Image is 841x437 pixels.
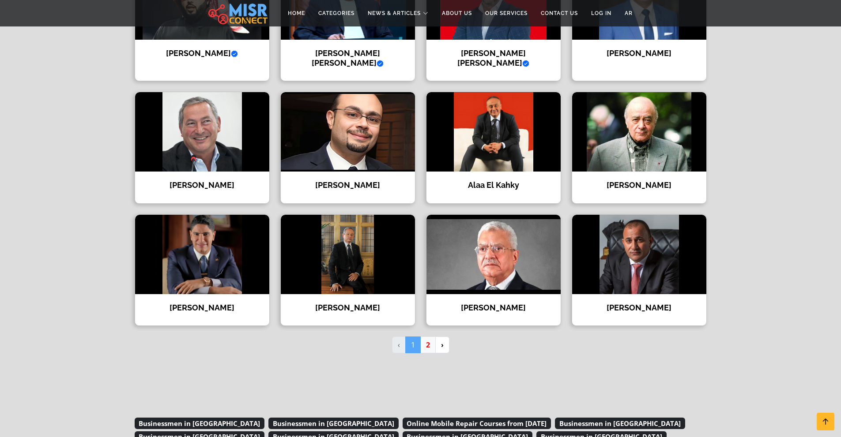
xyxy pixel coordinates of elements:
[579,180,700,190] h4: [PERSON_NAME]
[312,5,361,22] a: Categories
[579,49,700,58] h4: [PERSON_NAME]
[479,5,534,22] a: Our Services
[572,215,706,294] img: Ibrahim Al Arjani
[403,418,551,429] span: Online Mobile Repair Courses from [DATE]
[287,303,408,313] h4: [PERSON_NAME]
[435,5,479,22] a: About Us
[142,303,263,313] h4: [PERSON_NAME]
[275,92,421,204] a: Walid Mustafa [PERSON_NAME]
[433,49,554,67] h4: [PERSON_NAME] [PERSON_NAME]
[287,180,408,190] h4: [PERSON_NAME]
[142,180,263,190] h4: [PERSON_NAME]
[129,92,275,204] a: Samih Sawiris [PERSON_NAME]
[618,5,639,22] a: AR
[534,5,585,22] a: Contact Us
[433,303,554,313] h4: [PERSON_NAME]
[566,92,712,204] a: Mohamed Al Fayed [PERSON_NAME]
[421,92,566,204] a: Alaa El Kahky Alaa El Kahky
[135,418,265,429] span: Businessmen in [GEOGRAPHIC_DATA]
[403,418,554,428] a: Online Mobile Repair Courses from [DATE]
[281,215,415,294] img: Naguib Sawiris
[281,5,312,22] a: Home
[208,2,268,24] img: main.misr_connect
[275,214,421,326] a: Naguib Sawiris [PERSON_NAME]
[585,5,618,22] a: Log in
[268,418,399,429] span: Businessmen in [GEOGRAPHIC_DATA]
[420,336,436,353] a: 2
[268,418,401,428] a: Businessmen in [GEOGRAPHIC_DATA]
[281,92,415,172] img: Walid Mustafa
[566,214,712,326] a: Ibrahim Al Arjani [PERSON_NAME]
[522,60,529,67] svg: Verified account
[579,303,700,313] h4: [PERSON_NAME]
[377,60,384,67] svg: Verified account
[368,9,421,17] span: News & Articles
[555,418,685,429] span: Businessmen in [GEOGRAPHIC_DATA]
[129,214,275,326] a: Ahmed Abou Hashima [PERSON_NAME]
[287,49,408,67] h4: [PERSON_NAME] [PERSON_NAME]
[142,49,263,58] h4: [PERSON_NAME]
[392,336,406,353] li: « Previous
[135,215,269,294] img: Ahmed Abou Hashima
[555,418,687,428] a: Businessmen in [GEOGRAPHIC_DATA]
[135,418,267,428] a: Businessmen in [GEOGRAPHIC_DATA]
[426,215,561,294] img: Mahmoud Al-Arabi
[435,336,449,353] a: Next »
[421,214,566,326] a: Mahmoud Al-Arabi [PERSON_NAME]
[426,92,561,172] img: Alaa El Kahky
[361,5,435,22] a: News & Articles
[405,336,421,353] span: 1
[433,180,554,190] h4: Alaa El Kahky
[231,50,238,57] svg: Verified account
[135,92,269,172] img: Samih Sawiris
[572,92,706,172] img: Mohamed Al Fayed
